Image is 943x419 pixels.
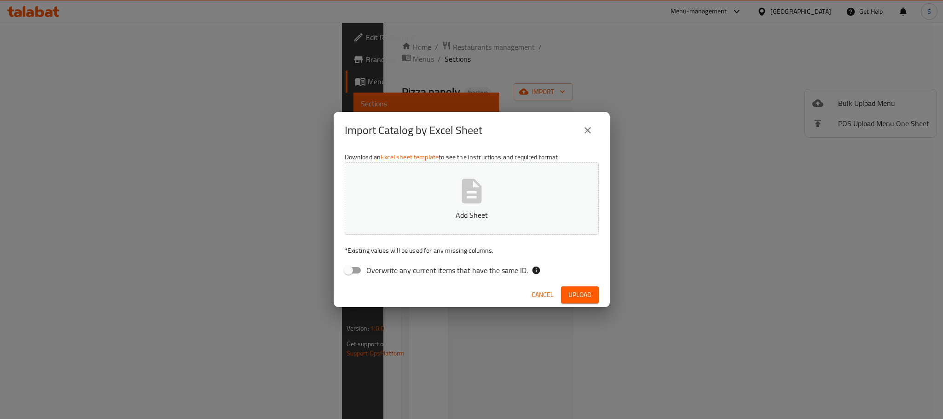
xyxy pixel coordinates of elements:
span: Overwrite any current items that have the same ID. [366,265,528,276]
button: Upload [561,286,599,303]
p: Add Sheet [359,209,584,221]
a: Excel sheet template [381,151,439,163]
div: Download an to see the instructions and required format. [334,149,610,282]
button: Add Sheet [345,162,599,235]
span: Cancel [532,289,554,301]
p: Existing values will be used for any missing columns. [345,246,599,255]
button: close [577,119,599,141]
button: Cancel [528,286,557,303]
h2: Import Catalog by Excel Sheet [345,123,482,138]
span: Upload [568,289,591,301]
svg: If the overwrite option isn't selected, then the items that match an existing ID will be ignored ... [532,266,541,275]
